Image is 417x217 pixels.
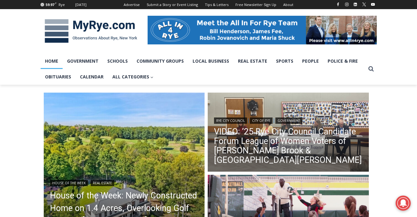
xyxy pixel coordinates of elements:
a: Rye City Council [214,117,247,124]
a: Calendar [76,69,108,85]
a: People [298,53,323,69]
nav: Primary Navigation [41,53,365,85]
a: Linkedin [352,1,359,8]
button: View Search Form [365,63,377,75]
a: VIDEO: ’25 Rye City Council Candidate Forum League of Women Voters of [PERSON_NAME] Brook & [GEOG... [214,127,363,165]
img: MyRye.com [41,15,141,48]
a: Community Groups [132,53,188,69]
div: | | [214,116,363,124]
span: 59.97 [46,2,54,7]
a: Read More VIDEO: ’25 Rye City Council Candidate Forum League of Women Voters of Rye, Rye Brook & ... [208,93,369,173]
div: | [50,179,199,186]
a: Sports [272,53,298,69]
a: Local Business [188,53,234,69]
a: Police & Fire [323,53,362,69]
a: Government [63,53,103,69]
a: Schools [103,53,132,69]
a: YouTube [369,1,377,8]
a: House of the Week [50,180,88,186]
a: Home [41,53,63,69]
a: City of Rye [250,117,273,124]
div: [DATE] [75,2,87,8]
div: Rye [59,2,65,8]
a: X [360,1,368,8]
a: Real Estate [234,53,272,69]
a: Obituaries [41,69,76,85]
a: All Categories [108,69,158,85]
span: All Categories [112,73,154,80]
img: (PHOTO: The League of Women Voters of Rye, Rye Brook & Port Chester held a 2025 Rye City Council ... [208,93,369,173]
a: Real Estate [91,180,114,186]
a: Instagram [343,1,351,8]
a: Facebook [334,1,342,8]
a: Government [275,117,302,124]
img: All in for Rye [148,16,377,44]
span: F [55,1,57,5]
